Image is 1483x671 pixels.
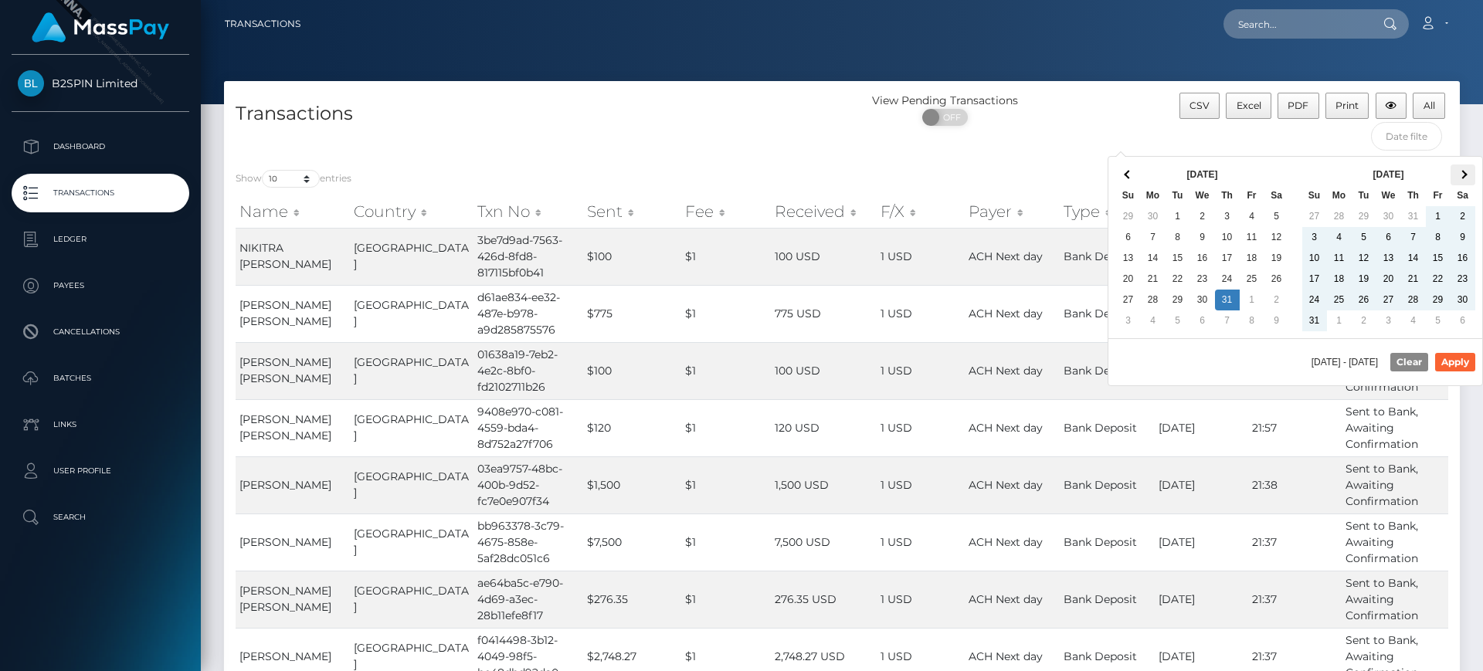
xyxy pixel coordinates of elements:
[1302,206,1327,227] td: 27
[1116,206,1141,227] td: 29
[350,571,473,628] td: [GEOGRAPHIC_DATA]
[1215,310,1240,331] td: 7
[1190,310,1215,331] td: 6
[1155,571,1248,628] td: [DATE]
[1060,285,1155,342] td: Bank Deposit
[877,228,965,285] td: 1 USD
[1426,248,1451,269] td: 15
[1223,9,1369,39] input: Search...
[1342,399,1448,456] td: Sent to Bank, Awaiting Confirmation
[1166,185,1190,206] th: Tu
[350,513,473,571] td: [GEOGRAPHIC_DATA]
[1166,310,1190,331] td: 5
[1426,310,1451,331] td: 5
[1327,164,1451,185] th: [DATE]
[239,535,331,549] span: [PERSON_NAME]
[1327,290,1352,310] td: 25
[1352,227,1376,248] td: 5
[1401,248,1426,269] td: 14
[32,12,169,42] img: MassPay Logo
[771,571,877,628] td: 276.35 USD
[1312,358,1384,367] span: [DATE] - [DATE]
[1401,290,1426,310] td: 28
[1190,185,1215,206] th: We
[1215,206,1240,227] td: 3
[350,285,473,342] td: [GEOGRAPHIC_DATA]
[681,196,771,227] th: Fee: activate to sort column ascending
[1327,269,1352,290] td: 18
[1413,93,1445,119] button: All
[239,584,331,614] span: [PERSON_NAME] [PERSON_NAME]
[1376,93,1407,119] button: Column visibility
[1401,269,1426,290] td: 21
[1264,269,1289,290] td: 26
[1426,227,1451,248] td: 8
[1342,513,1448,571] td: Sent to Bank, Awaiting Confirmation
[1426,290,1451,310] td: 29
[1190,227,1215,248] td: 9
[18,320,183,344] p: Cancellations
[1189,100,1210,111] span: CSV
[969,592,1043,606] span: ACH Next day
[1352,206,1376,227] td: 29
[1141,290,1166,310] td: 28
[1116,290,1141,310] td: 27
[1060,196,1155,227] th: Type: activate to sort column ascending
[681,399,771,456] td: $1
[1302,185,1327,206] th: Su
[1141,185,1166,206] th: Mo
[225,8,300,40] a: Transactions
[1141,269,1166,290] td: 21
[877,513,965,571] td: 1 USD
[12,266,189,305] a: Payees
[1166,290,1190,310] td: 29
[239,478,331,492] span: [PERSON_NAME]
[350,456,473,513] td: [GEOGRAPHIC_DATA]
[583,399,680,456] td: $120
[1288,100,1308,111] span: PDF
[239,649,331,663] span: [PERSON_NAME]
[12,452,189,490] a: User Profile
[583,342,680,399] td: $100
[18,181,183,205] p: Transactions
[1451,269,1475,290] td: 23
[1278,93,1319,119] button: PDF
[473,571,583,628] td: ae64ba5c-e790-4d69-a3ec-28b11efe8f17
[236,100,830,127] h4: Transactions
[473,285,583,342] td: d61ae834-ee32-487e-b978-a9d285875576
[473,342,583,399] td: 01638a19-7eb2-4e2c-8bf0-fd2102711b26
[1240,185,1264,206] th: Fr
[1190,269,1215,290] td: 23
[1116,227,1141,248] td: 6
[1401,310,1426,331] td: 4
[1248,456,1342,513] td: 21:38
[1141,164,1264,185] th: [DATE]
[877,571,965,628] td: 1 USD
[681,228,771,285] td: $1
[1116,185,1141,206] th: Su
[1426,185,1451,206] th: Fr
[239,355,331,385] span: [PERSON_NAME] [PERSON_NAME]
[771,228,877,285] td: 100 USD
[1240,227,1264,248] td: 11
[1264,310,1289,331] td: 9
[1302,290,1327,310] td: 24
[239,412,331,442] span: [PERSON_NAME] [PERSON_NAME]
[1451,290,1475,310] td: 30
[1166,206,1190,227] td: 1
[681,285,771,342] td: $1
[1352,290,1376,310] td: 26
[1215,248,1240,269] td: 17
[969,421,1043,435] span: ACH Next day
[1352,248,1376,269] td: 12
[1327,185,1352,206] th: Mo
[473,196,583,227] th: Txn No: activate to sort column ascending
[583,228,680,285] td: $100
[18,413,183,436] p: Links
[12,174,189,212] a: Transactions
[1060,342,1155,399] td: Bank Deposit
[877,399,965,456] td: 1 USD
[1302,227,1327,248] td: 3
[877,342,965,399] td: 1 USD
[1371,122,1443,151] input: Date filter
